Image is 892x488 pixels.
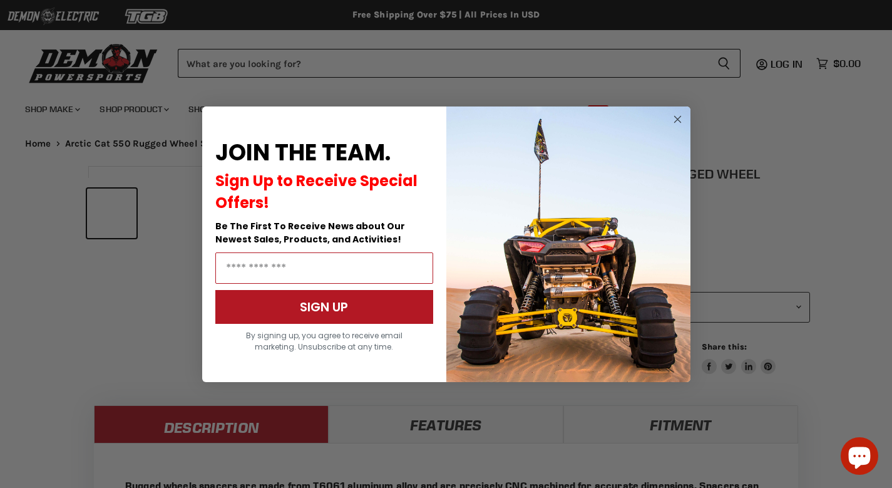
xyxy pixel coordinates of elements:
[215,252,433,284] input: Email Address
[837,437,882,478] inbox-online-store-chat: Shopify online store chat
[215,220,405,246] span: Be The First To Receive News about Our Newest Sales, Products, and Activities!
[215,137,391,169] span: JOIN THE TEAM.
[215,290,433,324] button: SIGN UP
[246,330,402,352] span: By signing up, you agree to receive email marketing. Unsubscribe at any time.
[446,106,690,382] img: a9095488-b6e7-41ba-879d-588abfab540b.jpeg
[670,112,685,127] button: Close dialog
[215,170,418,213] span: Sign Up to Receive Special Offers!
